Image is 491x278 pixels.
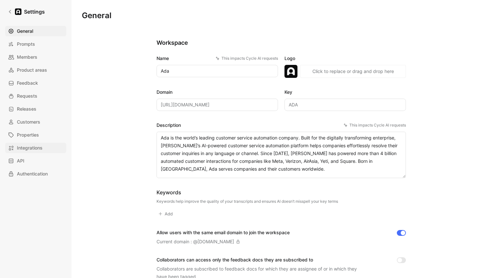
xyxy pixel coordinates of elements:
h1: General [82,10,111,21]
a: Product areas [5,65,66,75]
h1: Settings [24,8,45,16]
div: Keywords help improve the quality of your transcripts and ensures AI doesn’t misspell your key terms [157,199,338,204]
a: Properties [5,130,66,140]
button: Add [157,209,176,218]
div: Allow users with the same email domain to join the workspace [157,229,290,236]
div: Keywords [157,188,338,196]
textarea: Ada is the world’s leading customer service automation company. Built for the digitally transform... [157,132,406,178]
span: API [17,157,24,165]
a: Integrations [5,143,66,153]
span: Properties [17,131,39,139]
a: Requests [5,91,66,101]
div: [DOMAIN_NAME] [197,238,234,246]
span: Authentication [17,170,48,178]
a: Authentication [5,169,66,179]
span: Customers [17,118,40,126]
input: Some placeholder [157,99,278,111]
a: Prompts [5,39,66,49]
div: Current domain : @ [157,238,240,246]
div: This impacts Cycle AI requests [216,55,278,62]
span: Prompts [17,40,35,48]
a: Releases [5,104,66,114]
a: Customers [5,117,66,127]
label: Domain [157,88,278,96]
span: Members [17,53,37,61]
a: API [5,156,66,166]
label: Logo [284,54,406,62]
span: Releases [17,105,36,113]
a: Members [5,52,66,62]
img: logo [284,65,297,78]
span: General [17,27,33,35]
span: Integrations [17,144,43,152]
span: Feedback [17,79,38,87]
button: Click to replace or drag and drop here [300,65,406,78]
label: Key [284,88,406,96]
span: Requests [17,92,37,100]
div: Collaborators can access only the feedback docs they are subscribed to [157,256,364,264]
h2: Workspace [157,39,406,47]
a: Settings [5,5,47,18]
a: General [5,26,66,36]
span: Product areas [17,66,47,74]
a: Feedback [5,78,66,88]
label: Name [157,54,278,62]
label: Description [157,121,406,129]
div: This impacts Cycle AI requests [344,122,406,128]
